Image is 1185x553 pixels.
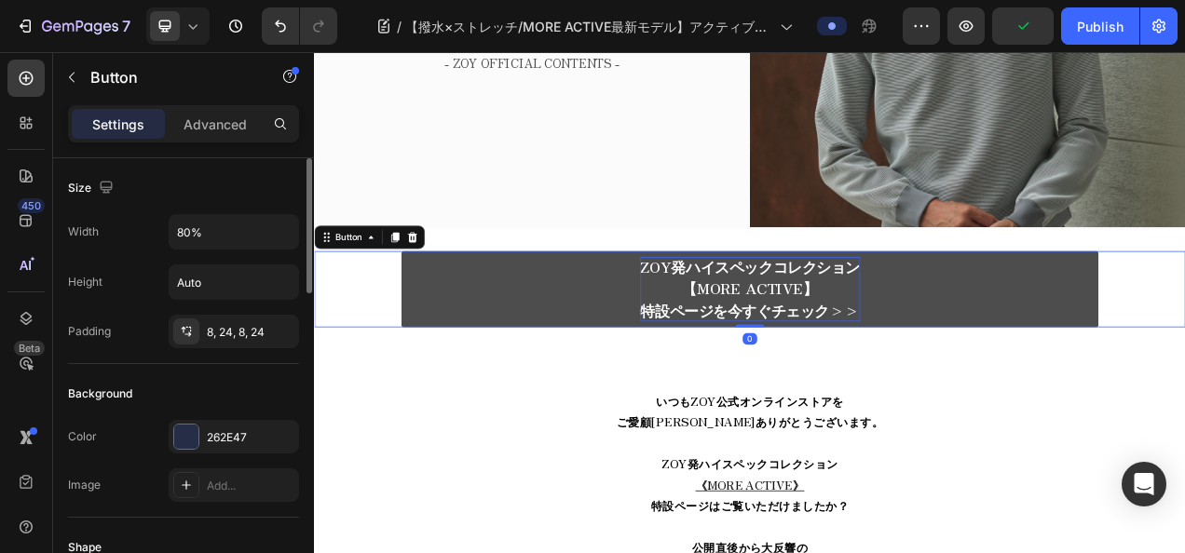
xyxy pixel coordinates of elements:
[550,360,568,375] div: 0
[472,290,647,317] strong: 【MORE ACTIVE】
[112,255,1006,353] a: ZOY発ハイスペックコレクション【MORE ACTIVE】特設ページを今すぐチェック>>
[446,517,673,539] span: ZOY発ハイスペックコレクション
[68,385,132,402] div: Background
[207,429,294,446] div: 262E47
[170,265,298,299] input: Auto
[314,52,1185,553] iframe: Design area
[439,436,680,458] span: いつもZOY公式オンラインストアを
[68,428,97,445] div: Color
[92,115,144,134] p: Settings
[122,15,130,37] p: 7
[14,341,45,356] div: Beta
[18,198,45,213] div: 450
[184,115,247,134] p: Advanced
[418,262,701,289] strong: ZOY発ハイスペックコレクション
[207,478,294,494] div: Add...
[68,176,117,201] div: Size
[68,323,111,340] div: Padding
[1061,7,1139,45] button: Publish
[397,17,402,36] span: /
[418,317,700,344] strong: 特設ページを今すぐチェック>>
[68,223,99,240] div: Width
[1122,462,1166,506] div: Open Intercom Messenger
[23,229,65,246] div: Button
[68,477,101,493] div: Image
[170,215,298,249] input: Auto
[90,66,249,88] p: Button
[7,7,139,45] button: 7
[207,324,294,341] div: 8, 24, 8, 24
[68,274,102,290] div: Height
[388,463,730,485] span: ご愛顧[PERSON_NAME]ありがとうございます。
[1077,17,1124,36] div: Publish
[262,7,337,45] div: Undo/Redo
[405,17,772,36] span: 【撥水×ストレッチ/MORE ACTIVE最新モデル】アクティブゴルファーに捧ぐ。秋のゴルフを軽快にする、機能と美しさが融合するセーターをご紹介いたします。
